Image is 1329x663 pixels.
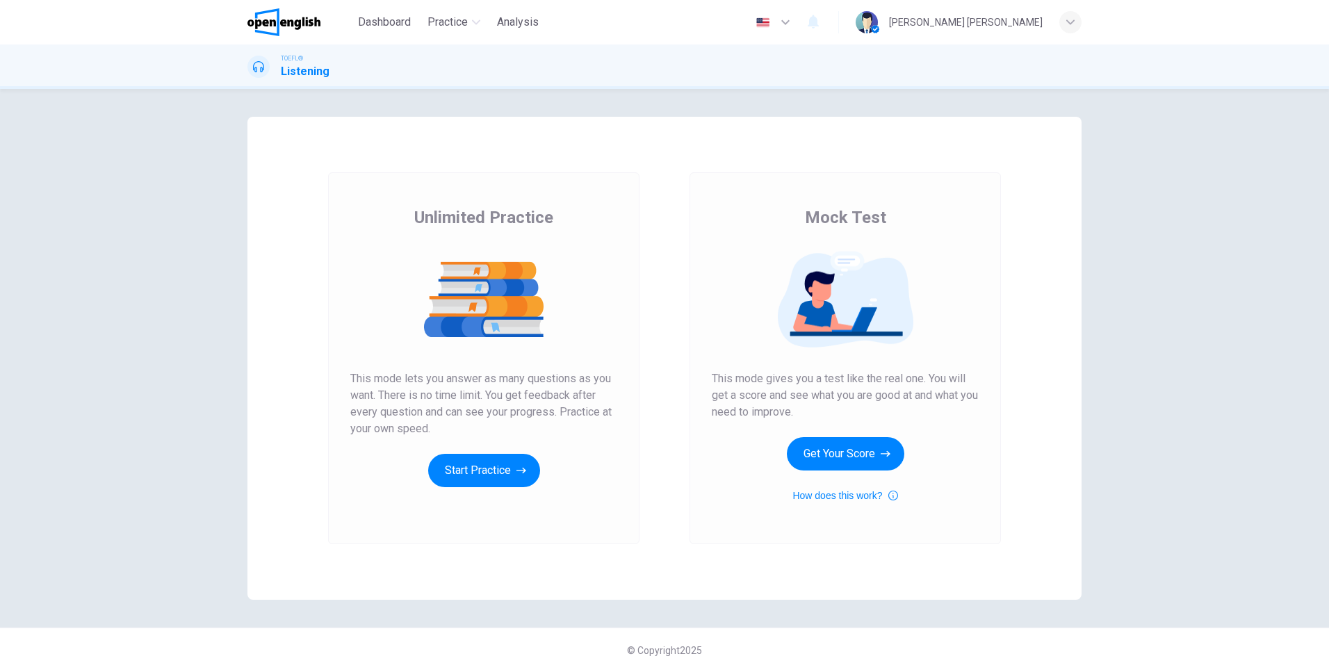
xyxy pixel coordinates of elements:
span: © Copyright 2025 [627,645,702,656]
a: OpenEnglish logo [247,8,352,36]
span: This mode lets you answer as many questions as you want. There is no time limit. You get feedback... [350,370,617,437]
img: en [754,17,772,28]
img: Profile picture [856,11,878,33]
h1: Listening [281,63,329,80]
div: [PERSON_NAME] [PERSON_NAME] [889,14,1043,31]
span: Analysis [497,14,539,31]
span: Dashboard [358,14,411,31]
button: Start Practice [428,454,540,487]
span: Practice [427,14,468,31]
button: Dashboard [352,10,416,35]
button: Get Your Score [787,437,904,470]
span: Unlimited Practice [414,206,553,229]
span: TOEFL® [281,54,303,63]
span: This mode gives you a test like the real one. You will get a score and see what you are good at a... [712,370,979,420]
button: Practice [422,10,486,35]
button: Analysis [491,10,544,35]
img: OpenEnglish logo [247,8,320,36]
button: How does this work? [792,487,897,504]
span: Mock Test [805,206,886,229]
